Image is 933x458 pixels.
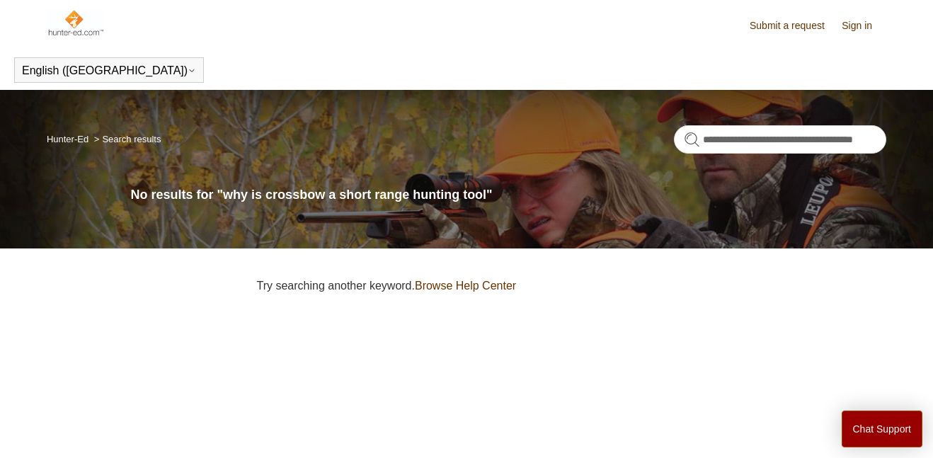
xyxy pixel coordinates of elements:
li: Hunter-Ed [47,134,91,144]
img: Hunter-Ed Help Center home page [47,8,104,37]
h1: No results for "why is crossbow a short range hunting tool" [131,185,887,205]
button: English ([GEOGRAPHIC_DATA]) [22,64,196,77]
a: Hunter-Ed [47,134,88,144]
li: Search results [91,134,161,144]
a: Browse Help Center [415,280,516,292]
p: Try searching another keyword. [256,277,886,294]
a: Sign in [842,18,886,33]
a: Submit a request [750,18,839,33]
input: Search [674,125,886,154]
button: Chat Support [842,411,923,447]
